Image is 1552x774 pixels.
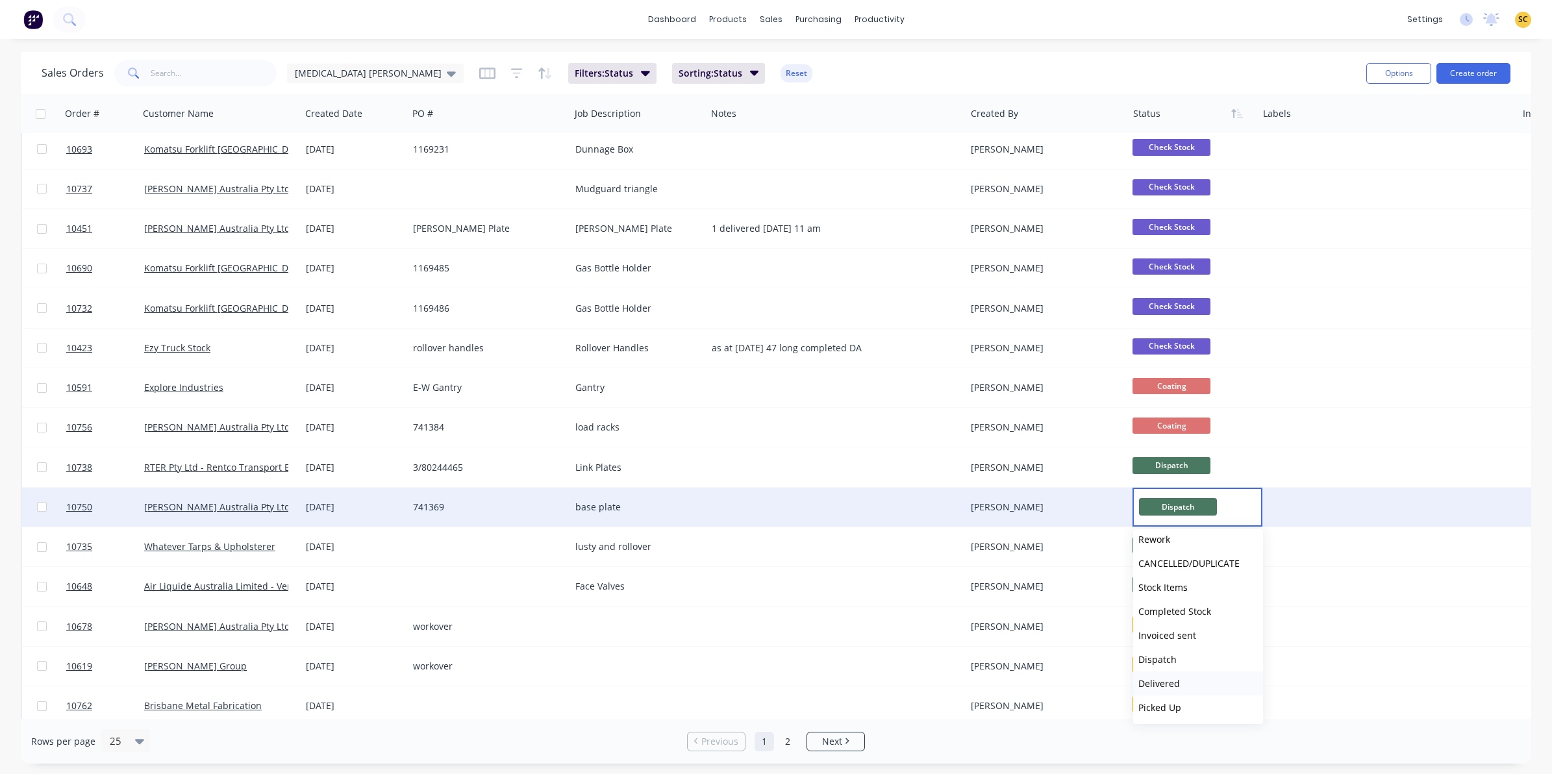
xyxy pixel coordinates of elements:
div: purchasing [789,10,848,29]
div: base plate [575,501,695,514]
div: Face Valves [575,580,695,593]
h1: Sales Orders [42,67,104,79]
div: workover [413,620,557,633]
a: 10619 [66,647,144,686]
button: CANCELLED/DUPLICATE [1133,551,1263,575]
span: 10693 [66,143,92,156]
div: [PERSON_NAME] [971,461,1115,474]
div: Order # [65,107,99,120]
a: 10648 [66,567,144,606]
span: Previous [701,735,738,748]
button: Stock Items [1133,575,1263,599]
div: [DATE] [306,699,403,712]
span: 10735 [66,540,92,553]
div: Created Date [305,107,362,120]
span: 10619 [66,660,92,673]
span: 10738 [66,461,92,474]
button: Invoiced sent [1133,623,1263,647]
span: 10423 [66,342,92,355]
a: 10735 [66,527,144,566]
button: Filters:Status [568,63,657,84]
div: workover [413,660,557,673]
div: [PERSON_NAME] [971,421,1115,434]
span: 10678 [66,620,92,633]
span: Next [822,735,842,748]
a: Explore Industries [144,381,223,393]
div: PO # [412,107,433,120]
div: Mudguard triangle [575,182,695,195]
div: [PERSON_NAME] [971,699,1115,712]
a: RTER Pty Ltd - Rentco Transport Equipment Rentals [144,461,368,473]
div: [DATE] [306,222,403,235]
button: Delivered [1133,671,1263,695]
span: Stock Items [1138,581,1188,593]
div: rollover handles [413,342,557,355]
span: 10451 [66,222,92,235]
button: Create order [1436,63,1510,84]
div: Labels [1263,107,1291,120]
div: [DATE] [306,461,403,474]
a: 10423 [66,329,144,368]
div: [DATE] [306,302,403,315]
span: Check Stock [1133,179,1210,195]
span: [MEDICAL_DATA] [PERSON_NAME] [295,66,442,80]
span: CANCELLED/DUPLICATE [1138,557,1240,569]
div: 1169231 [413,143,557,156]
span: Dispatch [1139,498,1217,516]
button: Completed Stock [1133,599,1263,623]
button: Reset [781,64,812,82]
div: [DATE] [306,660,403,673]
div: products [703,10,753,29]
div: [DATE] [306,501,403,514]
span: SC [1518,14,1528,25]
div: [PERSON_NAME] [971,182,1115,195]
div: [DATE] [306,342,403,355]
div: 741369 [413,501,557,514]
span: Filters: Status [575,67,633,80]
span: Delivered [1138,677,1180,690]
span: Rows per page [31,735,95,748]
input: Search... [151,60,277,86]
a: 10693 [66,130,144,169]
a: Komatsu Forklift [GEOGRAPHIC_DATA] [144,302,307,314]
div: 3/80244465 [413,461,557,474]
a: 10737 [66,169,144,208]
div: [PERSON_NAME] [971,143,1115,156]
a: Air Liquide Australia Limited - Vendor: AU_457348 [144,580,360,592]
a: [PERSON_NAME] Australia Pty Ltd [144,222,290,234]
div: [PERSON_NAME] [971,580,1115,593]
a: Whatever Tarps & Upholsterer [144,540,275,553]
div: [DATE] [306,182,403,195]
div: [PERSON_NAME] [971,262,1115,275]
div: Gas Bottle Holder [575,302,695,315]
div: [PERSON_NAME] [971,540,1115,553]
div: settings [1401,10,1449,29]
div: [PERSON_NAME] [971,222,1115,235]
a: 10690 [66,249,144,288]
a: [PERSON_NAME] Australia Pty Ltd [144,421,290,433]
div: [DATE] [306,540,403,553]
a: 10738 [66,448,144,487]
div: [PERSON_NAME] Plate [413,222,557,235]
a: 10756 [66,408,144,447]
div: E-W Gantry [413,381,557,394]
span: Coating [1133,418,1210,434]
a: Ezy Truck Stock [144,342,210,354]
div: [PERSON_NAME] [971,302,1115,315]
a: 10750 [66,488,144,527]
div: Gas Bottle Holder [575,262,695,275]
span: 10690 [66,262,92,275]
a: 10762 [66,686,144,725]
div: 1169486 [413,302,557,315]
div: Job Description [575,107,641,120]
div: [PERSON_NAME] Plate [575,222,695,235]
span: 10648 [66,580,92,593]
div: Dunnage Box [575,143,695,156]
div: [PERSON_NAME] [971,501,1115,514]
div: 741384 [413,421,557,434]
a: Komatsu Forklift [GEOGRAPHIC_DATA] [144,143,307,155]
span: Check Stock [1133,338,1210,355]
a: Brisbane Metal Fabrication [144,699,262,712]
a: Komatsu Forklift [GEOGRAPHIC_DATA] [144,262,307,274]
a: Previous page [688,735,745,748]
